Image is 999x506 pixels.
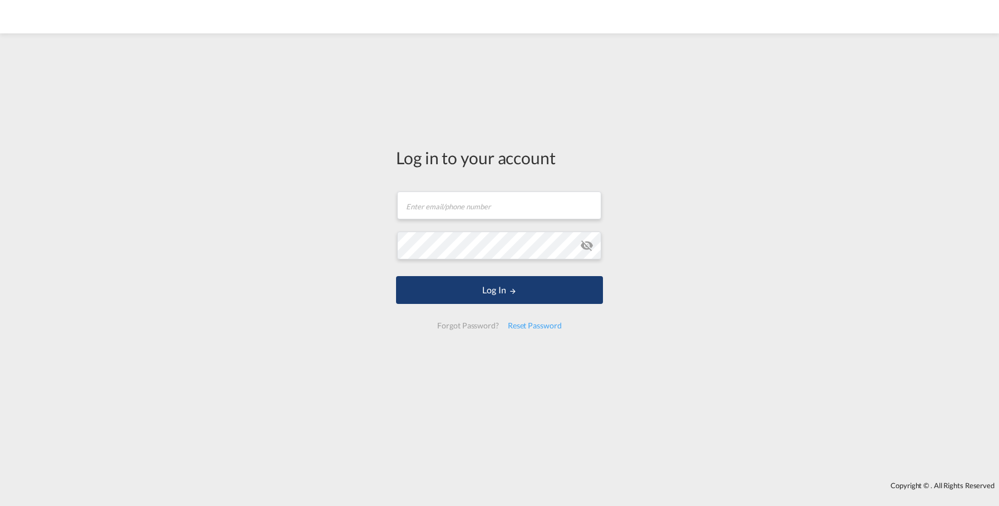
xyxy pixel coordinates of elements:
div: Log in to your account [396,146,603,169]
div: Reset Password [503,316,566,336]
button: LOGIN [396,276,603,304]
md-icon: icon-eye-off [580,239,594,252]
input: Enter email/phone number [397,191,601,219]
div: Forgot Password? [433,316,503,336]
